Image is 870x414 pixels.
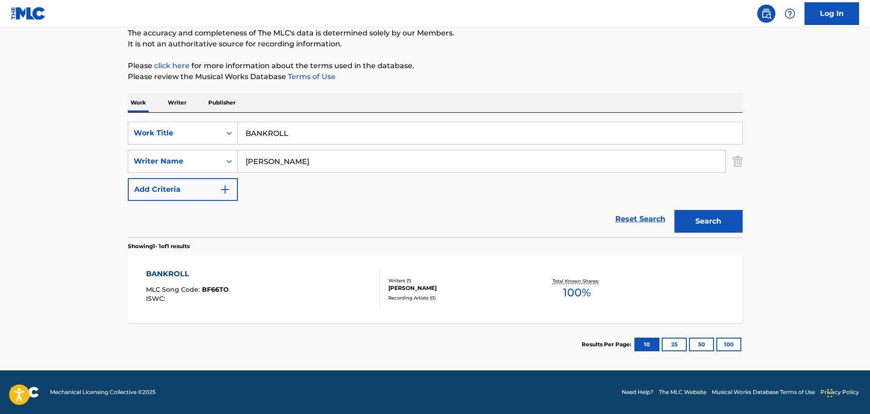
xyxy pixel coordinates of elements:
a: Public Search [757,5,775,23]
button: Search [674,210,743,233]
div: Writer Name [134,156,216,167]
a: Reset Search [611,209,670,229]
form: Search Form [128,122,743,237]
a: Privacy Policy [820,388,859,396]
p: Showing 1 - 1 of 1 results [128,242,190,250]
p: Please review the Musical Works Database [128,71,743,82]
a: Terms of Use [286,72,336,81]
div: [PERSON_NAME] [388,284,526,292]
a: Need Help? [622,388,654,396]
img: 9d2ae6d4665cec9f34b9.svg [220,184,231,195]
p: Writer [165,93,189,112]
img: search [761,8,772,19]
div: Help [781,5,799,23]
p: Total Known Shares: [553,278,601,284]
span: ISWC : [146,294,167,303]
span: 100 % [563,284,591,301]
a: click here [154,61,190,70]
p: Publisher [206,93,238,112]
div: Recording Artists ( 0 ) [388,294,526,301]
a: Musical Works Database Terms of Use [712,388,815,396]
p: Please for more information about the terms used in the database. [128,60,743,71]
div: Work Title [134,128,216,139]
p: It is not an authoritative source for recording information. [128,39,743,50]
button: 100 [716,338,741,351]
div: BANKROLL [146,269,229,279]
button: 50 [689,338,714,351]
p: Results Per Page: [582,340,634,349]
span: BF66TO [202,285,229,294]
img: MLC Logo [11,7,46,20]
div: Drag [827,379,833,407]
button: 10 [634,338,659,351]
a: Log In [805,2,859,25]
p: Work [128,93,149,112]
img: help [785,8,795,19]
a: The MLC Website [659,388,706,396]
p: The accuracy and completeness of The MLC's data is determined solely by our Members. [128,28,743,39]
div: Writers ( 1 ) [388,277,526,284]
img: logo [11,387,39,398]
iframe: Chat Widget [825,370,870,414]
span: MLC Song Code : [146,285,202,294]
span: Mechanical Licensing Collective © 2025 [50,388,156,396]
a: BANKROLLMLC Song Code:BF66TOISWC:Writers (1)[PERSON_NAME]Recording Artists (0)Total Known Shares:... [128,255,743,323]
img: Delete Criterion [733,150,743,173]
button: Add Criteria [128,178,238,201]
button: 25 [662,338,687,351]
